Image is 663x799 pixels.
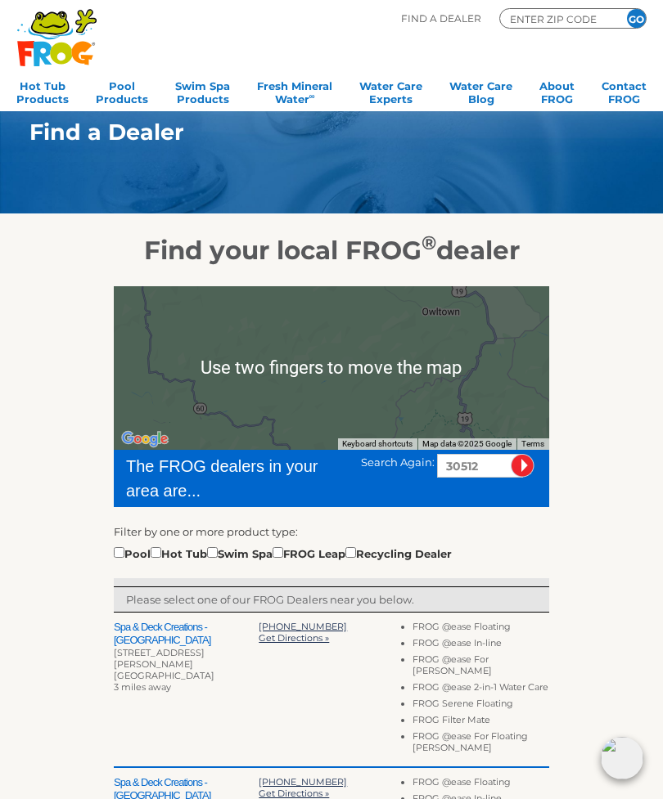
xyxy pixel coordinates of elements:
p: Please select one of our FROG Dealers near you below. [126,591,537,608]
a: Get Directions » [259,632,329,644]
p: Find A Dealer [401,8,481,29]
div: [GEOGRAPHIC_DATA] [114,670,259,681]
li: FROG @ease 2-in-1 Water Care [413,681,549,698]
h1: Find a Dealer [29,119,593,145]
a: Swim SpaProducts [175,74,230,107]
sup: ® [422,231,436,254]
a: PoolProducts [96,74,148,107]
li: FROG @ease Floating [413,776,549,792]
li: FROG @ease For Floating [PERSON_NAME] [413,730,549,758]
span: Search Again: [361,456,435,469]
h2: Spa & Deck Creations - [GEOGRAPHIC_DATA] [114,621,259,647]
li: FROG @ease In-line [413,637,549,653]
li: FROG @ease For [PERSON_NAME] [413,653,549,681]
button: Keyboard shortcuts [342,438,413,450]
li: FROG @ease Floating [413,621,549,637]
a: Hot TubProducts [16,74,69,107]
a: ContactFROG [602,74,647,107]
li: FROG Serene Floating [413,698,549,714]
input: Zip Code Form [508,11,607,26]
a: Water CareBlog [449,74,512,107]
a: [PHONE_NUMBER] [259,776,347,788]
input: Submit [511,454,534,478]
div: The FROG dealers in your area are... [126,454,337,503]
a: Get Directions » [259,788,329,799]
a: Terms (opens in new tab) [521,439,544,448]
span: Map data ©2025 Google [422,439,512,448]
input: GO [627,9,646,28]
img: Google [118,429,172,450]
a: Fresh MineralWater∞ [257,74,332,107]
a: Open this area in Google Maps (opens a new window) [118,429,172,450]
a: AboutFROG [539,74,575,107]
div: [STREET_ADDRESS][PERSON_NAME] [114,647,259,670]
h2: Find your local FROG dealer [5,235,658,266]
label: Filter by one or more product type: [114,523,298,540]
a: Water CareExperts [359,74,422,107]
a: [PHONE_NUMBER] [259,621,347,632]
li: FROG Filter Mate [413,714,549,730]
div: Pool Hot Tub Swim Spa FROG Leap Recycling Dealer [114,544,452,562]
span: 3 miles away [114,681,171,693]
img: openIcon [601,737,643,779]
sup: ∞ [309,92,315,101]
